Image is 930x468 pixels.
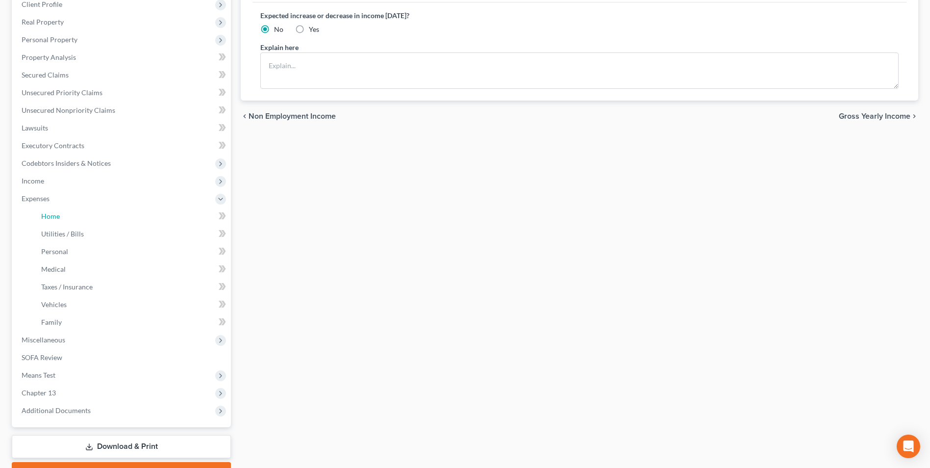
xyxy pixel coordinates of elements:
span: Codebtors Insiders & Notices [22,159,111,167]
a: Unsecured Priority Claims [14,84,231,102]
a: Lawsuits [14,119,231,137]
span: Miscellaneous [22,336,65,344]
a: Taxes / Insurance [33,278,231,296]
a: Personal [33,243,231,260]
span: Unsecured Priority Claims [22,88,102,97]
a: Executory Contracts [14,137,231,155]
label: Explain here [260,42,299,52]
label: Expected increase or decrease in income [DATE]? [260,10,899,21]
span: No [274,25,283,33]
button: Gross Yearly Income chevron_right [839,112,918,120]
span: Property Analysis [22,53,76,61]
span: Utilities / Bills [41,230,84,238]
a: Unsecured Nonpriority Claims [14,102,231,119]
a: Family [33,313,231,331]
span: Non Employment Income [249,112,336,120]
div: Open Intercom Messenger [897,435,920,458]
span: SOFA Review [22,353,62,362]
span: Vehicles [41,300,67,309]
a: Utilities / Bills [33,225,231,243]
i: chevron_right [910,112,918,120]
span: Real Property [22,18,64,26]
a: Secured Claims [14,66,231,84]
a: Home [33,208,231,225]
span: Lawsuits [22,124,48,132]
a: Download & Print [12,435,231,458]
span: Unsecured Nonpriority Claims [22,106,115,114]
span: Expenses [22,194,50,203]
span: Executory Contracts [22,141,84,150]
span: Secured Claims [22,71,69,79]
span: Personal [41,247,68,256]
button: chevron_left Non Employment Income [241,112,336,120]
span: Taxes / Insurance [41,283,93,291]
i: chevron_left [241,112,249,120]
span: Medical [41,265,66,273]
a: SOFA Review [14,349,231,366]
span: Gross Yearly Income [839,112,910,120]
span: Means Test [22,371,55,379]
a: Medical [33,260,231,278]
span: Yes [309,25,319,33]
span: Income [22,177,44,185]
a: Vehicles [33,296,231,313]
span: Home [41,212,60,220]
span: Chapter 13 [22,389,56,397]
span: Family [41,318,62,326]
span: Personal Property [22,35,77,44]
span: Additional Documents [22,406,91,415]
a: Property Analysis [14,49,231,66]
